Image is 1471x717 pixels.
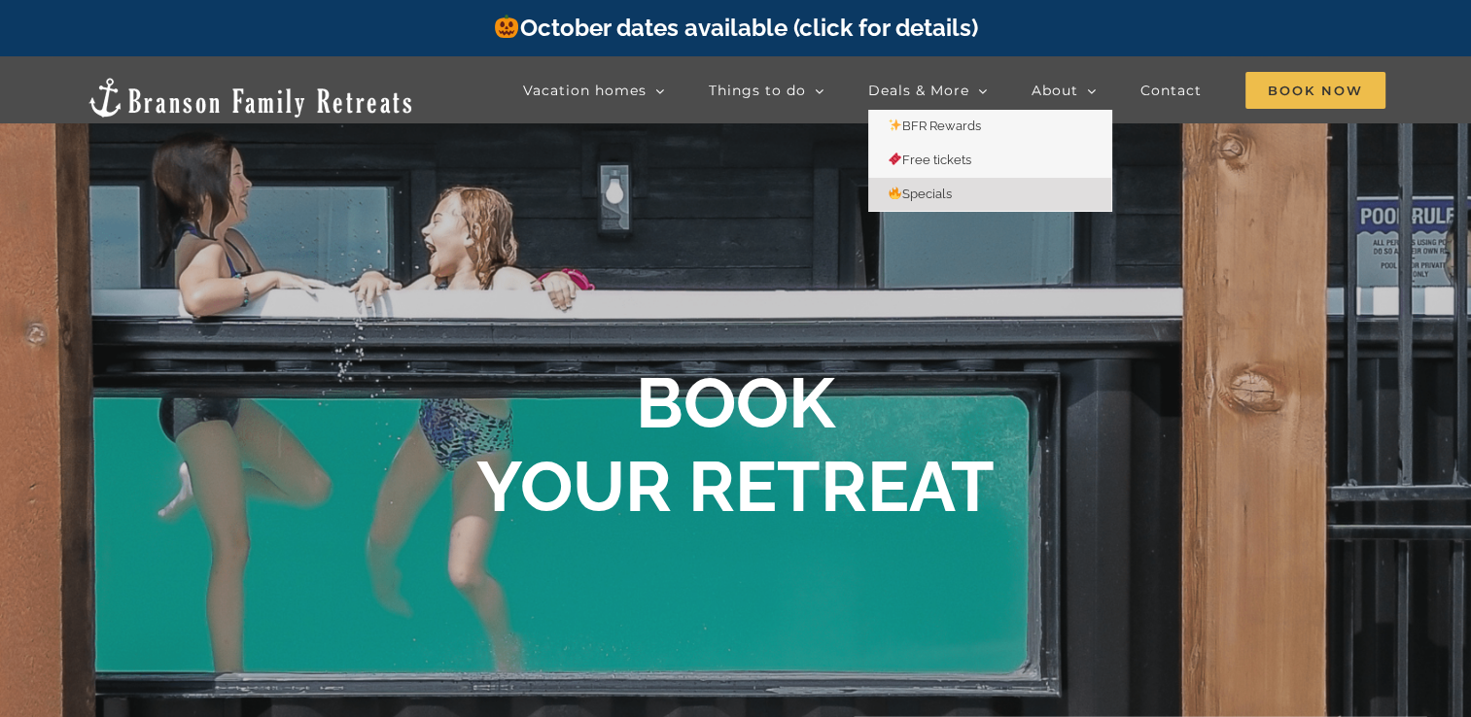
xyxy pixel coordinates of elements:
[523,84,647,97] span: Vacation homes
[868,71,988,110] a: Deals & More
[889,153,901,165] img: 🎟️
[1032,84,1078,97] span: About
[888,119,981,133] span: BFR Rewards
[868,84,969,97] span: Deals & More
[709,71,824,110] a: Things to do
[889,187,901,199] img: 🔥
[889,119,901,131] img: ✨
[495,15,518,38] img: 🎃
[1032,71,1097,110] a: About
[709,84,806,97] span: Things to do
[868,178,1111,212] a: 🔥Specials
[523,71,665,110] a: Vacation homes
[476,360,995,527] b: BOOK YOUR RETREAT
[86,76,415,119] img: Branson Family Retreats Logo
[888,187,952,201] span: Specials
[868,110,1111,144] a: ✨BFR Rewards
[1140,71,1202,110] a: Contact
[888,153,971,167] span: Free tickets
[1140,84,1202,97] span: Contact
[1245,71,1385,110] a: Book Now
[493,14,977,42] a: October dates available (click for details)
[868,144,1111,178] a: 🎟️Free tickets
[523,71,1385,110] nav: Main Menu
[1245,72,1385,109] span: Book Now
